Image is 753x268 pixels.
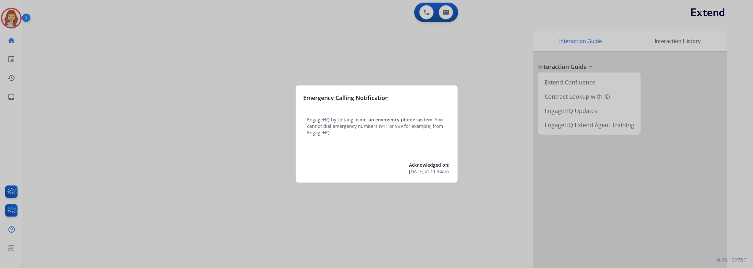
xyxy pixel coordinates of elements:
[717,256,747,264] p: 0.20.1027RC
[409,162,450,168] span: Acknowledged on:
[409,168,450,175] div: at
[360,117,433,123] span: not an emergency phone system
[409,168,424,175] span: [DATE]
[431,168,449,175] span: 11:34am
[307,117,446,136] p: EngageHQ by Untangl is . You cannot dial emergency numbers (911 or 999 for example) from EngageHQ.
[304,93,389,102] h3: Emergency Calling Notification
